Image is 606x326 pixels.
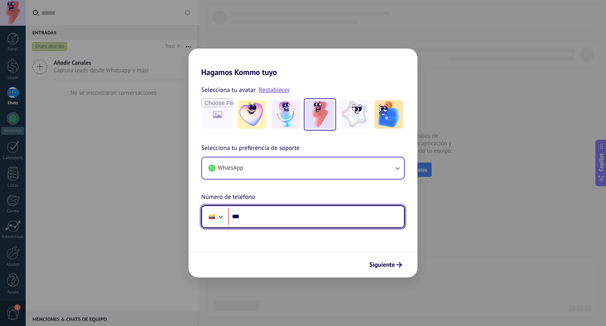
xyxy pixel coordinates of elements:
button: Siguiente [366,258,406,272]
img: -4.jpeg [340,100,368,129]
img: -1.jpeg [238,100,266,129]
img: -3.jpeg [306,100,334,129]
div: Colombia: + 57 [204,208,219,225]
img: -2.jpeg [272,100,300,129]
h2: Hagamos Kommo tuyo [189,49,417,77]
span: Número de teléfono [201,192,255,202]
span: Selecciona tu avatar [201,85,256,95]
span: Selecciona tu preferencia de soporte [201,143,300,154]
span: Siguiente [369,262,395,268]
span: WhatsApp [218,164,243,172]
a: Restablecer [259,86,290,94]
img: -5.jpeg [374,100,403,129]
button: WhatsApp [202,157,404,179]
